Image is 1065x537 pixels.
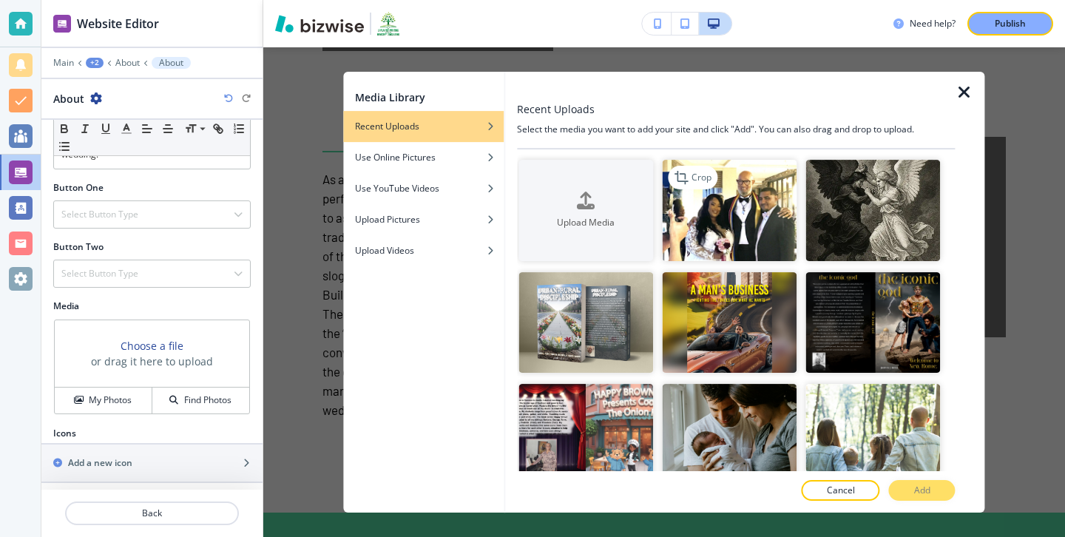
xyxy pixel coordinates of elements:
button: Use Online Pictures [343,142,504,173]
h2: Button Two [53,240,104,254]
h2: Media [53,300,251,313]
h4: Upload Videos [355,244,414,257]
h4: Select Button Type [61,267,138,280]
h2: Add a new icon [68,456,132,470]
button: Cancel [802,480,880,501]
div: Crop [668,166,717,189]
h4: Use Online Pictures [355,151,436,164]
h4: Upload Pictures [355,213,420,226]
h4: Select the media you want to add your site and click "Add". You can also drag and drop to upload. [517,123,955,136]
h4: Find Photos [184,394,231,407]
button: Add a new icon [41,445,263,482]
button: Main [53,58,74,68]
p: Crop [692,171,711,184]
div: Choose a fileor drag it here to uploadMy PhotosFind Photos [53,319,251,415]
button: Recent Uploads [343,111,504,142]
p: Back [67,507,237,520]
h2: Website Editor [77,15,159,33]
button: My Photos [55,388,152,413]
img: Your Logo [377,12,399,36]
h4: Use YouTube Videos [355,182,439,195]
button: Upload Pictures [343,204,504,235]
img: editor icon [53,15,71,33]
h2: About [53,91,84,107]
h2: Icons [53,427,76,440]
button: Back [65,501,239,525]
h4: My Photos [89,394,132,407]
p: Cancel [827,484,855,497]
img: Bizwise Logo [275,15,364,33]
h4: Upload Media [518,216,653,229]
h3: Need help? [910,17,956,30]
p: Publish [995,17,1026,30]
button: Publish [967,12,1053,36]
button: About [152,57,191,69]
button: About [115,58,140,68]
h4: Recent Uploads [355,120,419,133]
h3: Recent Uploads [517,101,595,117]
button: Find Photos [152,388,249,413]
button: Upload Media [518,160,653,261]
button: Upload Videos [343,235,504,266]
h4: Select Button Type [61,208,138,221]
button: Use YouTube Videos [343,173,504,204]
h2: Button One [53,181,104,195]
button: +2 [86,58,104,68]
button: Choose a file [121,338,183,354]
h2: Media Library [355,89,425,105]
p: About [159,58,183,68]
h3: or drag it here to upload [91,354,213,369]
